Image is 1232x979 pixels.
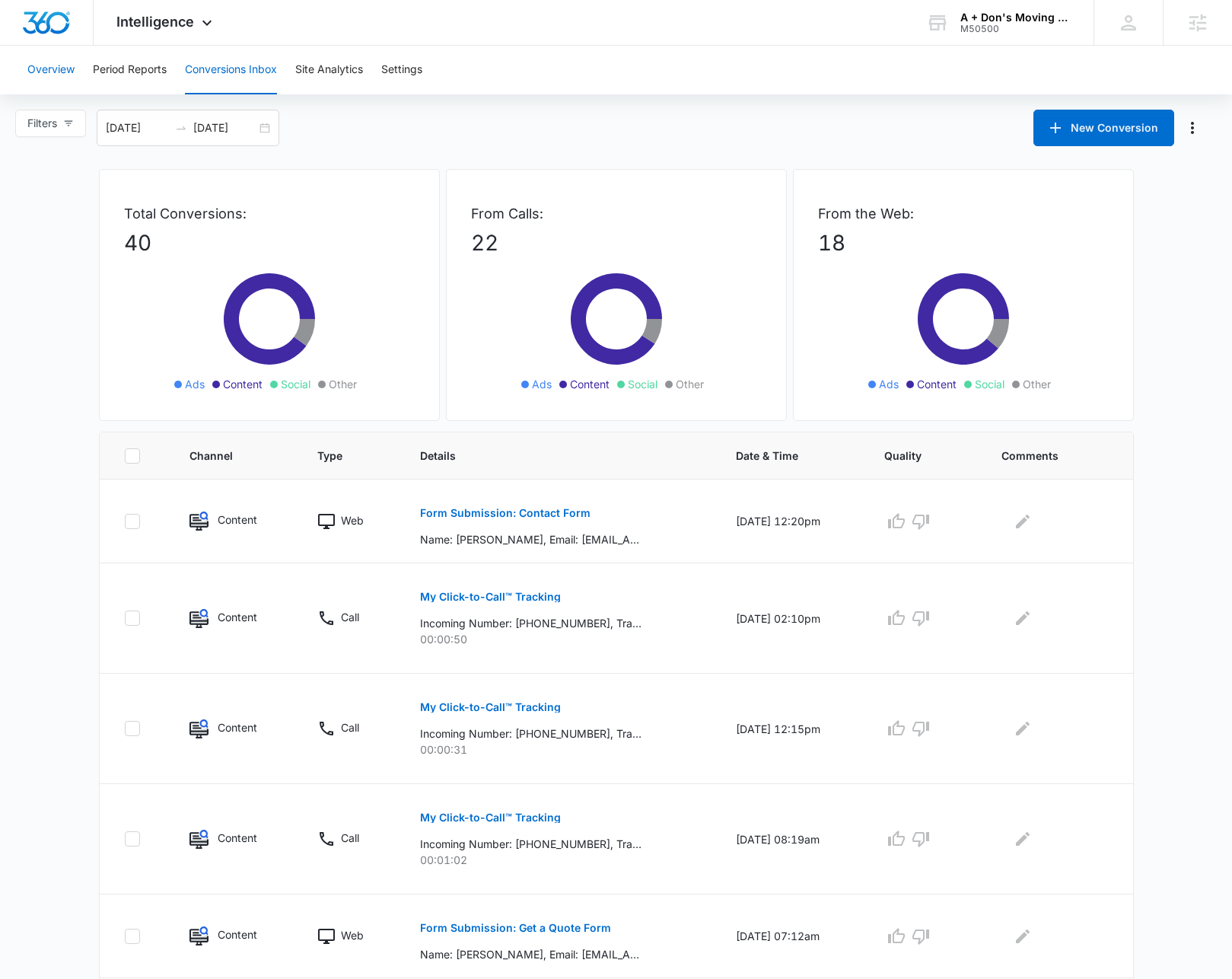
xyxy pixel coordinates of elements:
button: Site Analytics [295,46,363,94]
button: Manage Numbers [1180,116,1205,140]
button: Edit Comments [1011,606,1035,630]
span: Intelligence [116,14,194,30]
span: Type [317,448,361,464]
span: Ads [532,376,552,392]
span: Quality [884,448,943,464]
p: Content [218,512,257,528]
p: My Click-to-Call™ Tracking [420,812,561,823]
p: Incoming Number: [PHONE_NUMBER], Tracking Number: [PHONE_NUMBER], Ring To: [PHONE_NUMBER], Caller... [420,836,641,852]
p: Call [341,609,359,625]
p: Incoming Number: [PHONE_NUMBER], Tracking Number: [PHONE_NUMBER], Ring To: [PHONE_NUMBER], Caller... [420,615,641,631]
p: Content [218,830,257,846]
td: [DATE] 02:10pm [718,563,866,674]
p: 18 [818,227,1109,259]
p: Name: [PERSON_NAME], Email: [EMAIL_ADDRESS][DOMAIN_NAME], Phone: [PHONE_NUMBER], How can we help?... [420,946,641,962]
td: [DATE] 12:20pm [718,480,866,563]
p: 00:01:02 [420,852,699,868]
span: Channel [189,448,259,464]
p: 00:00:31 [420,741,699,757]
span: Other [329,376,357,392]
p: Web [341,512,364,528]
span: Other [676,376,704,392]
button: Overview [27,46,75,94]
p: Incoming Number: [PHONE_NUMBER], Tracking Number: [PHONE_NUMBER], Ring To: [PHONE_NUMBER], Caller... [420,725,641,741]
button: Edit Comments [1011,924,1035,949]
p: From the Web: [818,203,1109,224]
input: End date [193,120,256,136]
p: 22 [471,227,762,259]
td: [DATE] 07:12am [718,894,866,978]
span: Comments [1001,448,1086,464]
button: Conversions Inbox [185,46,277,94]
button: My Click-to-Call™ Tracking [420,689,561,725]
input: Start date [106,120,169,136]
span: Content [917,376,957,392]
span: Ads [879,376,899,392]
p: Content [218,609,257,625]
button: Form Submission: Contact Form [420,495,591,531]
button: My Click-to-Call™ Tracking [420,579,561,615]
div: account id [960,24,1071,34]
p: Content [218,719,257,735]
p: Call [341,719,359,735]
button: My Click-to-Call™ Tracking [420,799,561,836]
p: Content [218,926,257,942]
span: Social [975,376,1004,392]
p: Form Submission: Get a Quote Form [420,923,611,933]
p: 40 [124,227,415,259]
button: Form Submission: Get a Quote Form [420,910,611,946]
p: Name: [PERSON_NAME], Email: [EMAIL_ADDRESS][DOMAIN_NAME], Phone: [PHONE_NUMBER], What can we help... [420,531,641,547]
p: Call [341,830,359,846]
button: Settings [381,46,422,94]
span: Other [1023,376,1051,392]
td: [DATE] 08:19am [718,784,866,894]
span: Social [281,376,310,392]
span: Content [570,376,610,392]
button: New Conversion [1033,110,1174,146]
p: Form Submission: Contact Form [420,508,591,518]
div: account name [960,11,1071,24]
span: Social [628,376,657,392]
p: My Click-to-Call™ Tracking [420,702,561,713]
span: Ads [185,376,205,392]
span: Filters [27,115,57,132]
p: My Click-to-Call™ Tracking [420,592,561,602]
span: swap-right [175,122,187,134]
p: From Calls: [471,203,762,224]
button: Edit Comments [1011,509,1035,534]
p: 00:00:50 [420,631,699,647]
span: to [175,122,187,134]
button: Edit Comments [1011,827,1035,851]
button: Period Reports [93,46,167,94]
span: Content [223,376,263,392]
span: Date & Time [736,448,826,464]
p: Total Conversions: [124,203,415,224]
button: Edit Comments [1011,716,1035,741]
td: [DATE] 12:15pm [718,674,866,784]
p: Web [341,927,364,943]
span: Details [420,448,677,464]
button: Filters [15,110,86,137]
